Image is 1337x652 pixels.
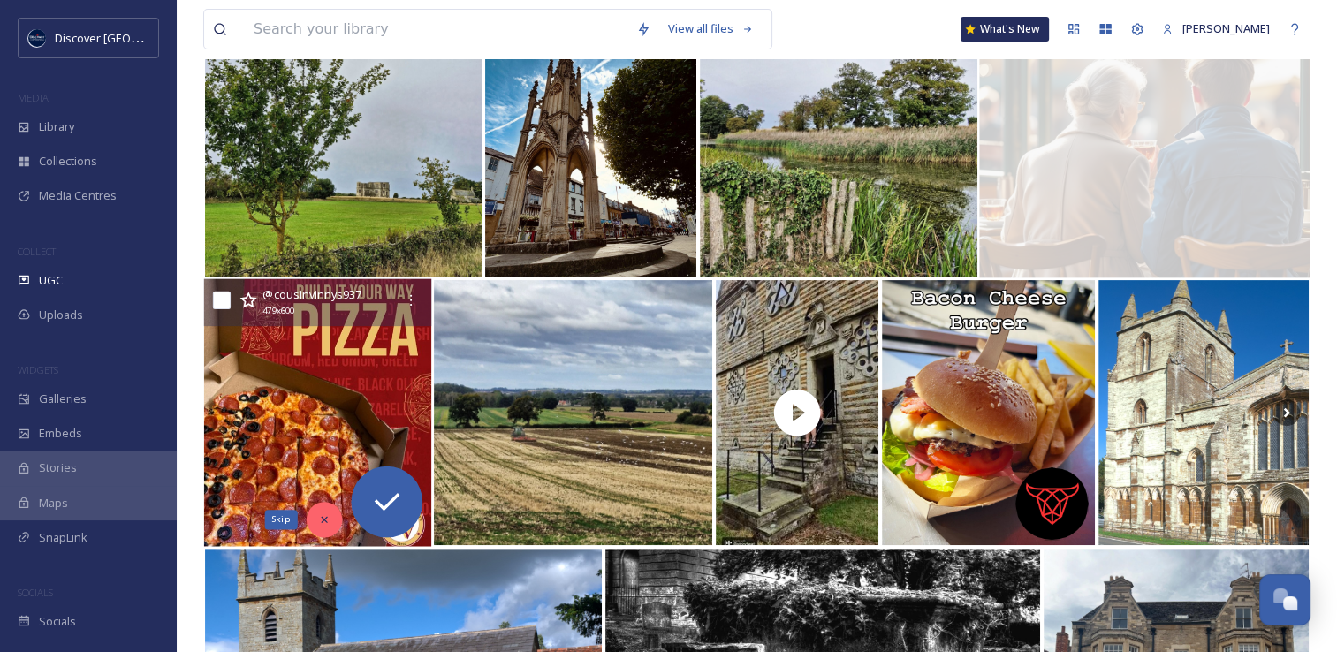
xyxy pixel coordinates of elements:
[18,91,49,104] span: MEDIA
[28,29,46,47] img: Untitled%20design%20%282%29.png
[961,17,1049,42] a: What's New
[264,510,297,530] div: Skip
[262,305,293,318] span: 479 x 600
[39,187,117,204] span: Media Centres
[1153,11,1279,46] a: [PERSON_NAME]
[659,11,763,46] a: View all files
[979,11,1310,278] img: Going out for a coffee is easier when you have a friend by your side. ☕ Our companions don’t just...
[485,11,696,277] img: #daventry
[18,586,53,599] span: SOCIALS
[262,286,361,302] span: @ cousinvinnys937
[882,280,1094,545] img: What a great weekend…… the rain ☔️ didn’t stop the burgers 🍔 flying out the truck. #burger #burge...
[39,307,83,323] span: Uploads
[39,390,87,407] span: Galleries
[1259,574,1310,625] button: Open Chat
[205,11,482,277] img: Happy rainy Wednesday everyone. At least, it's a rainy one for us here in Northamptonshire. Views...
[39,118,74,135] span: Library
[245,10,627,49] input: Search your library
[204,279,431,547] img: 🧀 Some days you just need extra cheese. Other days… you need double extra cheese. We don’t judge....
[18,245,56,258] span: COLLECT
[39,613,76,630] span: Socials
[716,280,878,545] img: thumbnail
[700,11,976,277] img: Walking at Lyveden last weekend. Always a lovely spot. #lyveden #northamptonshire #nationaltrust ...
[18,363,58,376] span: WIDGETS
[1098,280,1309,545] img: St Mary's Church, Canons Ashby Part of the Heritage Open Days Festival of History & Culture. hert...
[1182,20,1270,36] span: [PERSON_NAME]
[39,495,68,512] span: Maps
[39,425,82,442] span: Embeds
[39,153,97,170] span: Collections
[434,280,712,545] img: Watching the farmer tilling the field today on our walk. Seagulls following him and also some red...
[39,459,77,476] span: Stories
[39,272,63,289] span: UGC
[55,29,216,46] span: Discover [GEOGRAPHIC_DATA]
[39,529,87,546] span: SnapLink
